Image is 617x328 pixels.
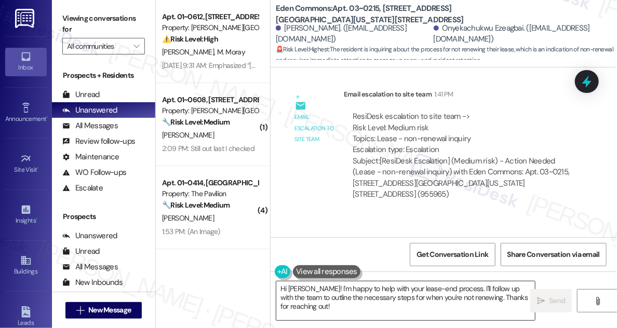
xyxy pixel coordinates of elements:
div: 2:09 PM: Still out last I checked [162,144,254,153]
div: Onyekachukwu Ezeagbai. ([EMAIL_ADDRESS][DOMAIN_NAME]) [434,23,609,45]
i:  [76,306,84,315]
div: Prospects + Residents [52,70,155,81]
div: Prospects [52,211,155,222]
span: [PERSON_NAME] [162,213,214,223]
div: Review follow-ups [62,136,135,147]
span: New Message [88,305,131,316]
div: Apt. 01~0608, [STREET_ADDRESS][PERSON_NAME] [162,94,258,105]
span: [PERSON_NAME] [162,47,217,57]
input: All communities [67,38,128,54]
span: : The resident is inquiring about the process for not renewing their lease, which is an indicatio... [276,44,617,66]
span: [PERSON_NAME] [162,130,214,140]
a: Site Visit • [5,150,47,178]
strong: 🚨 Risk Level: Highest [276,45,329,53]
div: WO Follow-ups [62,167,126,178]
span: • [46,114,48,121]
div: Escalate [62,183,103,194]
strong: 🔧 Risk Level: Medium [162,200,230,210]
textarea: Hi [PERSON_NAME]! I'm happy to help with your lease-end process. I'll follow up with the team to ... [276,281,535,320]
i:  [537,297,545,305]
div: Unanswered [62,230,117,241]
div: Property: [PERSON_NAME][GEOGRAPHIC_DATA] [162,105,258,116]
div: Email escalation to site team [344,89,582,103]
button: Get Conversation Link [410,243,495,266]
div: ResiDesk escalation to site team -> Risk Level: Medium risk Topics: Lease - non-renewal inquiry E... [353,111,573,156]
span: Send [549,295,565,306]
div: New Inbounds [62,277,123,288]
label: Viewing conversations for [62,10,145,38]
b: Eden Commons: Apt. 03~0215, [STREET_ADDRESS][GEOGRAPHIC_DATA][US_STATE][STREET_ADDRESS] [276,3,484,25]
div: 1:53 PM: (An Image) [162,227,220,236]
i:  [133,42,139,50]
div: [DATE] 9:31 AM: Emphasized “[PERSON_NAME] ([PERSON_NAME][GEOGRAPHIC_DATA]): Hi [PERSON_NAME], I u... [162,61,544,70]
div: All Messages [62,262,118,272]
span: Get Conversation Link [417,249,488,260]
div: Unread [62,89,100,100]
i:  [594,297,602,305]
div: Maintenance [62,152,119,162]
button: Share Conversation via email [501,243,607,266]
span: Share Conversation via email [507,249,600,260]
span: M. Moray [217,47,245,57]
a: Inbox [5,48,47,76]
div: Property: [PERSON_NAME][GEOGRAPHIC_DATA] [162,22,258,33]
a: Buildings [5,252,47,280]
span: • [37,165,39,172]
div: 1:41 PM [432,89,453,100]
div: Apt. 01~0612, [STREET_ADDRESS][PERSON_NAME] [162,11,258,22]
div: Unanswered [62,105,117,116]
div: All Messages [62,120,118,131]
strong: 🔧 Risk Level: Medium [162,117,230,127]
div: Property: The Pavilion [162,188,258,199]
button: New Message [65,302,142,319]
div: Apt. 01~0414, [GEOGRAPHIC_DATA][PERSON_NAME] [162,177,258,188]
span: • [36,215,37,223]
div: Subject: [ResiDesk Escalation] (Medium risk) - Action Needed (Lease - non-renewal inquiry) with E... [353,156,573,200]
button: Send [530,289,572,312]
img: ResiDesk Logo [15,9,36,28]
a: Insights • [5,201,47,229]
div: Email escalation to site team [295,112,336,145]
div: [PERSON_NAME]. ([EMAIL_ADDRESS][DOMAIN_NAME]) [276,23,431,45]
div: Unread [62,246,100,257]
strong: ⚠️ Risk Level: High [162,34,218,44]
